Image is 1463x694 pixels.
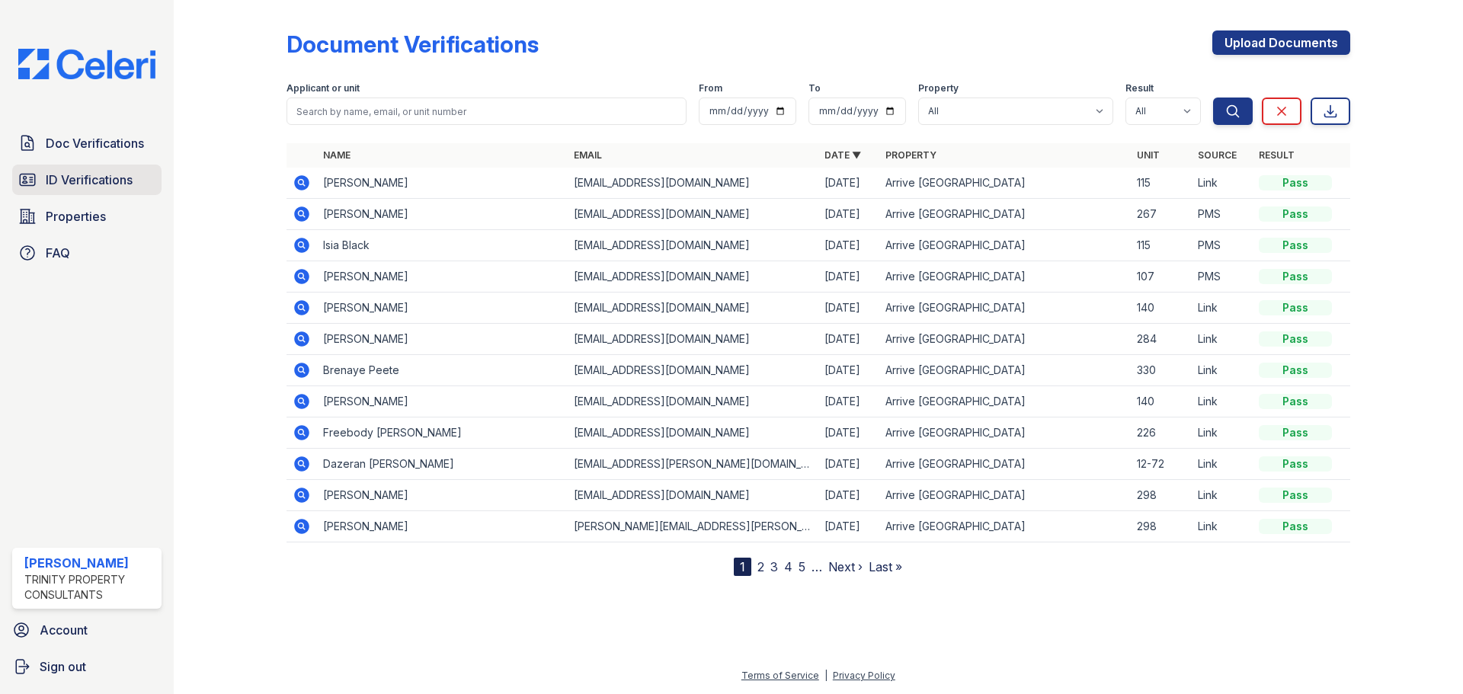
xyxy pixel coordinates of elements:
a: 5 [799,559,805,574]
label: From [699,82,722,94]
label: Applicant or unit [287,82,360,94]
td: Arrive [GEOGRAPHIC_DATA] [879,168,1130,199]
span: Sign out [40,657,86,676]
td: [EMAIL_ADDRESS][DOMAIN_NAME] [568,417,818,449]
td: Dazeran [PERSON_NAME] [317,449,568,480]
td: 330 [1131,355,1192,386]
div: Pass [1259,300,1332,315]
td: [PERSON_NAME] [317,293,568,324]
td: [DATE] [818,417,879,449]
td: [EMAIL_ADDRESS][DOMAIN_NAME] [568,168,818,199]
td: [DATE] [818,511,879,542]
a: Properties [12,201,162,232]
td: [PERSON_NAME] [317,261,568,293]
td: [DATE] [818,355,879,386]
a: Upload Documents [1212,30,1350,55]
td: Arrive [GEOGRAPHIC_DATA] [879,449,1130,480]
a: ID Verifications [12,165,162,195]
div: Pass [1259,363,1332,378]
td: [DATE] [818,480,879,511]
a: Source [1198,149,1237,161]
input: Search by name, email, or unit number [287,98,687,125]
div: Pass [1259,175,1332,190]
td: [EMAIL_ADDRESS][DOMAIN_NAME] [568,199,818,230]
td: 140 [1131,293,1192,324]
td: Link [1192,480,1253,511]
div: Pass [1259,488,1332,503]
td: [DATE] [818,324,879,355]
div: Pass [1259,394,1332,409]
td: PMS [1192,261,1253,293]
a: Name [323,149,351,161]
span: Account [40,621,88,639]
td: 107 [1131,261,1192,293]
td: Freebody [PERSON_NAME] [317,417,568,449]
td: Arrive [GEOGRAPHIC_DATA] [879,230,1130,261]
td: Arrive [GEOGRAPHIC_DATA] [879,417,1130,449]
a: Result [1259,149,1295,161]
td: [EMAIL_ADDRESS][DOMAIN_NAME] [568,480,818,511]
span: Properties [46,207,106,225]
td: Link [1192,355,1253,386]
a: Doc Verifications [12,128,162,158]
td: Brenaye Peete [317,355,568,386]
td: [DATE] [818,386,879,417]
td: Arrive [GEOGRAPHIC_DATA] [879,293,1130,324]
label: Property [918,82,959,94]
a: Sign out [6,651,168,682]
td: 284 [1131,324,1192,355]
td: [DATE] [818,199,879,230]
div: Pass [1259,331,1332,347]
div: Document Verifications [287,30,539,58]
td: Arrive [GEOGRAPHIC_DATA] [879,324,1130,355]
td: 115 [1131,168,1192,199]
td: Arrive [GEOGRAPHIC_DATA] [879,199,1130,230]
div: Pass [1259,519,1332,534]
td: Link [1192,449,1253,480]
td: [PERSON_NAME][EMAIL_ADDRESS][PERSON_NAME][DOMAIN_NAME] [568,511,818,542]
label: To [808,82,821,94]
td: Link [1192,417,1253,449]
td: Arrive [GEOGRAPHIC_DATA] [879,480,1130,511]
div: Pass [1259,269,1332,284]
td: [EMAIL_ADDRESS][DOMAIN_NAME] [568,261,818,293]
td: [DATE] [818,230,879,261]
div: Pass [1259,206,1332,222]
td: [EMAIL_ADDRESS][DOMAIN_NAME] [568,324,818,355]
td: Isia Black [317,230,568,261]
td: Link [1192,324,1253,355]
td: 298 [1131,480,1192,511]
a: FAQ [12,238,162,268]
td: Link [1192,511,1253,542]
td: Link [1192,386,1253,417]
td: [PERSON_NAME] [317,386,568,417]
img: CE_Logo_Blue-a8612792a0a2168367f1c8372b55b34899dd931a85d93a1a3d3e32e68fde9ad4.png [6,49,168,79]
a: Privacy Policy [833,670,895,681]
td: [EMAIL_ADDRESS][DOMAIN_NAME] [568,386,818,417]
a: Account [6,615,168,645]
span: Doc Verifications [46,134,144,152]
td: [PERSON_NAME] [317,168,568,199]
td: 12-72 [1131,449,1192,480]
td: Link [1192,293,1253,324]
div: Trinity Property Consultants [24,572,155,603]
span: ID Verifications [46,171,133,189]
div: Pass [1259,238,1332,253]
div: Pass [1259,425,1332,440]
td: 226 [1131,417,1192,449]
div: | [824,670,828,681]
a: Last » [869,559,902,574]
td: PMS [1192,199,1253,230]
td: PMS [1192,230,1253,261]
td: [DATE] [818,293,879,324]
td: [DATE] [818,261,879,293]
div: [PERSON_NAME] [24,554,155,572]
td: [EMAIL_ADDRESS][DOMAIN_NAME] [568,355,818,386]
td: Arrive [GEOGRAPHIC_DATA] [879,355,1130,386]
div: Pass [1259,456,1332,472]
td: 267 [1131,199,1192,230]
a: Date ▼ [824,149,861,161]
td: [DATE] [818,168,879,199]
td: [PERSON_NAME] [317,199,568,230]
